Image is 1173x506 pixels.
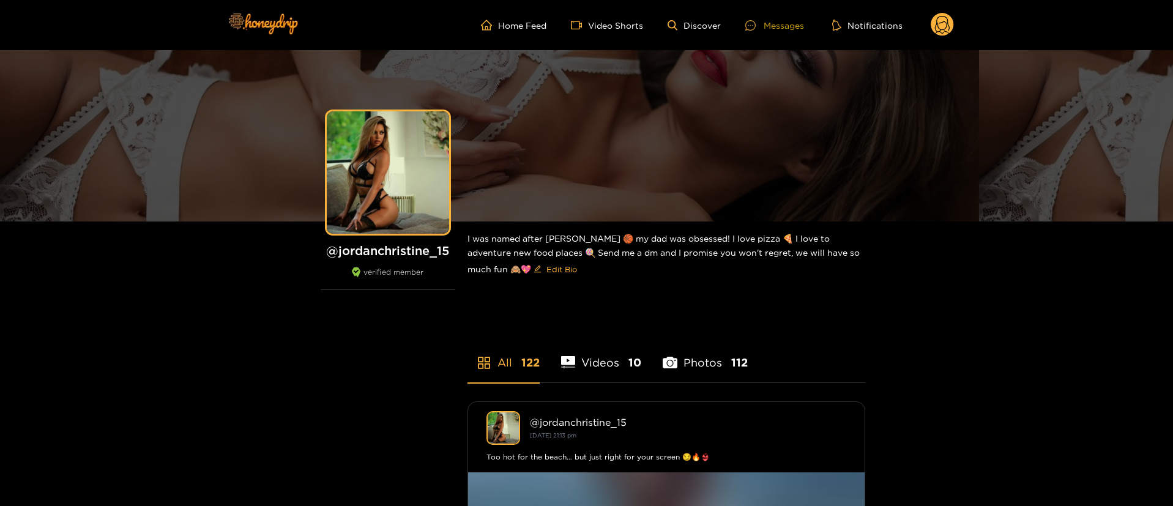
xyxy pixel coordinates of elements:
[521,355,540,370] span: 122
[481,20,546,31] a: Home Feed
[486,451,846,463] div: Too hot for the beach… but just right for your screen 😏🔥👙
[530,417,846,428] div: @ jordanchristine_15
[321,243,455,258] h1: @ jordanchristine_15
[467,221,865,289] div: I was named after [PERSON_NAME] 🏀 my dad was obsessed! I love pizza 🍕 I love to adventure new foo...
[531,259,579,279] button: editEdit Bio
[546,263,577,275] span: Edit Bio
[321,267,455,290] div: verified member
[829,19,906,31] button: Notifications
[481,20,498,31] span: home
[731,355,748,370] span: 112
[477,355,491,370] span: appstore
[571,20,588,31] span: video-camera
[668,20,721,31] a: Discover
[663,327,748,382] li: Photos
[467,327,540,382] li: All
[534,265,542,274] span: edit
[561,327,642,382] li: Videos
[530,432,576,439] small: [DATE] 21:13 pm
[486,411,520,445] img: jordanchristine_15
[571,20,643,31] a: Video Shorts
[745,18,804,32] div: Messages
[628,355,641,370] span: 10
